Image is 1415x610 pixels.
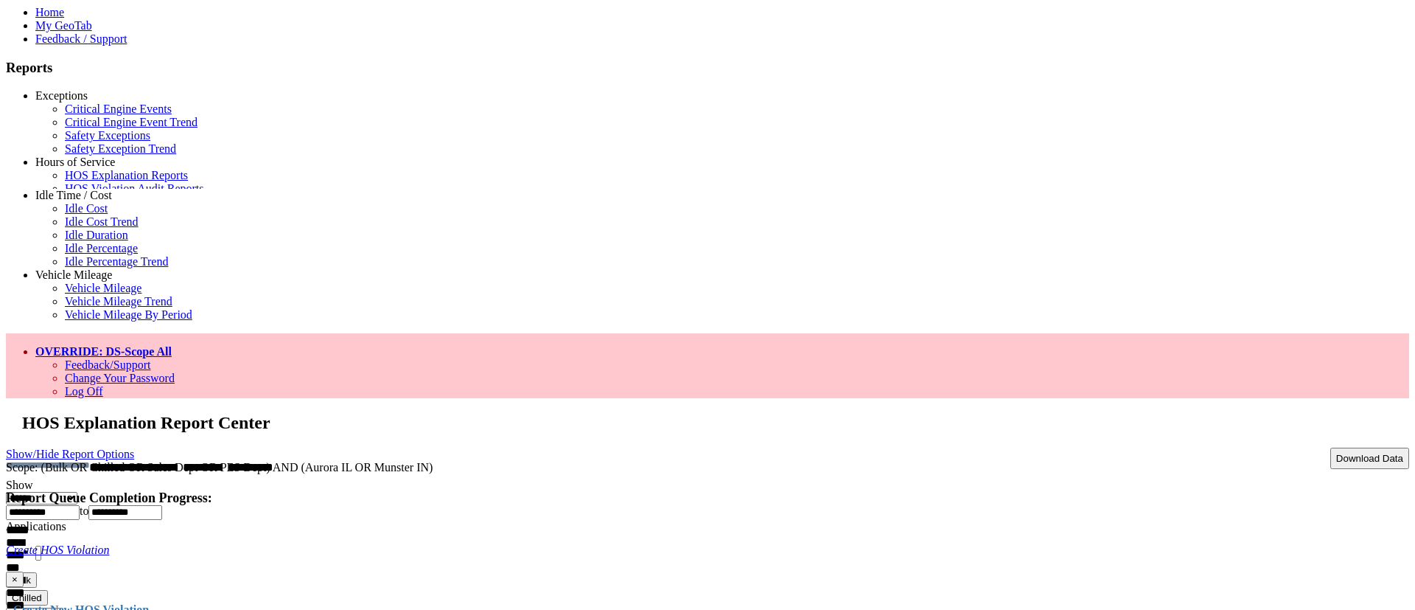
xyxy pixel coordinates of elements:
a: Feedback / Support [35,32,127,45]
a: Vehicle Mileage [65,282,141,294]
a: My GeoTab [35,19,92,32]
a: Safety Exception Trend [65,142,176,155]
a: Show/Hide Report Options [6,444,134,464]
a: HOS Violation Audit Reports [65,182,204,195]
a: Vehicle Mileage [35,268,112,281]
span: Scope: (Bulk OR Chilled OR Sales Dept OR PES Dept) AND (Aurora IL OR Munster IN) [6,461,433,474]
a: Create HOS Violation [6,544,109,556]
button: Chilled [6,590,48,606]
a: Exceptions [35,89,88,102]
a: HOS Explanation Reports [65,169,188,181]
a: Feedback/Support [65,358,150,371]
span: to [80,505,88,517]
a: Critical Engine Events [65,103,172,115]
a: Idle Time / Cost [35,189,112,201]
h3: Reports [6,60,1409,76]
a: Idle Duration [65,229,128,241]
a: Idle Cost Trend [65,215,139,228]
a: Hours of Service [35,156,115,168]
a: OVERRIDE: DS-Scope All [35,345,172,358]
a: Idle Cost [65,202,108,215]
button: × [6,572,24,587]
a: Idle Percentage Trend [65,255,168,268]
button: Download Data [1330,448,1409,469]
a: Safety Exceptions [65,129,150,142]
label: Show [6,479,32,491]
a: Log Off [65,385,103,398]
a: Critical Engine Event Trend [65,116,198,128]
h4: Report Queue Completion Progress: [6,491,1409,506]
h2: HOS Explanation Report Center [22,413,1409,433]
a: Vehicle Mileage By Period [65,308,192,321]
a: Vehicle Mileage Trend [65,295,172,308]
label: Applications [6,520,66,533]
a: Idle Percentage [65,242,138,254]
a: Change Your Password [65,372,175,384]
a: Home [35,6,64,18]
